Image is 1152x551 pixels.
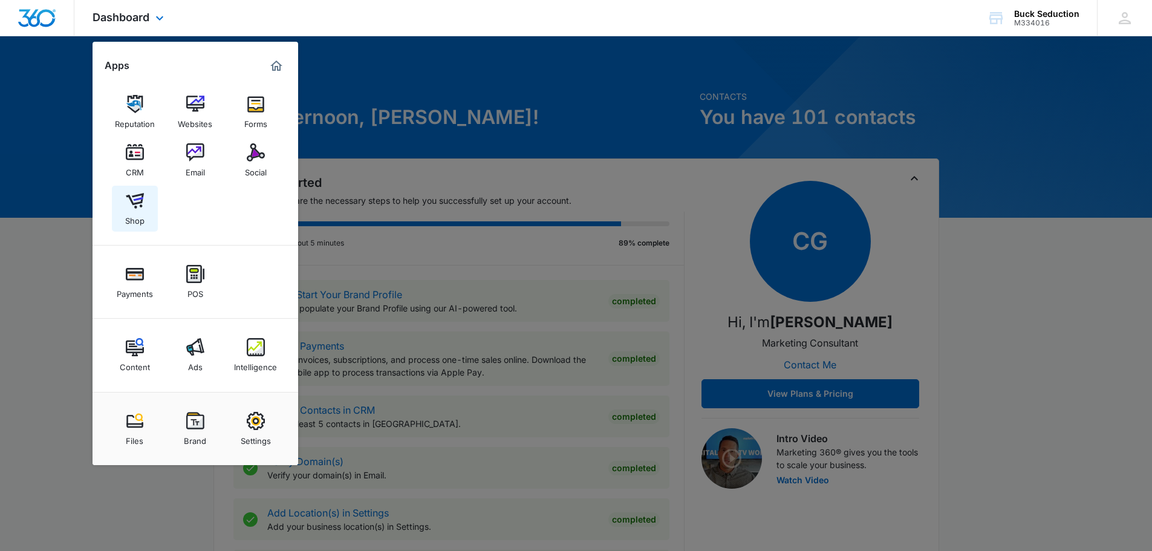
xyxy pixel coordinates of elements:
[112,332,158,378] a: Content
[172,406,218,452] a: Brand
[233,332,279,378] a: Intelligence
[93,11,149,24] span: Dashboard
[112,89,158,135] a: Reputation
[172,332,218,378] a: Ads
[117,283,153,299] div: Payments
[172,259,218,305] a: POS
[188,356,203,372] div: Ads
[267,56,286,76] a: Marketing 360® Dashboard
[1014,9,1079,19] div: account name
[245,161,267,177] div: Social
[115,113,155,129] div: Reputation
[172,89,218,135] a: Websites
[126,430,143,446] div: Files
[233,406,279,452] a: Settings
[234,356,277,372] div: Intelligence
[112,137,158,183] a: CRM
[112,259,158,305] a: Payments
[233,137,279,183] a: Social
[112,406,158,452] a: Files
[241,430,271,446] div: Settings
[1014,19,1079,27] div: account id
[184,430,206,446] div: Brand
[126,161,144,177] div: CRM
[186,161,205,177] div: Email
[187,283,203,299] div: POS
[125,210,145,226] div: Shop
[112,186,158,232] a: Shop
[120,356,150,372] div: Content
[178,113,212,129] div: Websites
[172,137,218,183] a: Email
[244,113,267,129] div: Forms
[233,89,279,135] a: Forms
[105,60,129,71] h2: Apps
